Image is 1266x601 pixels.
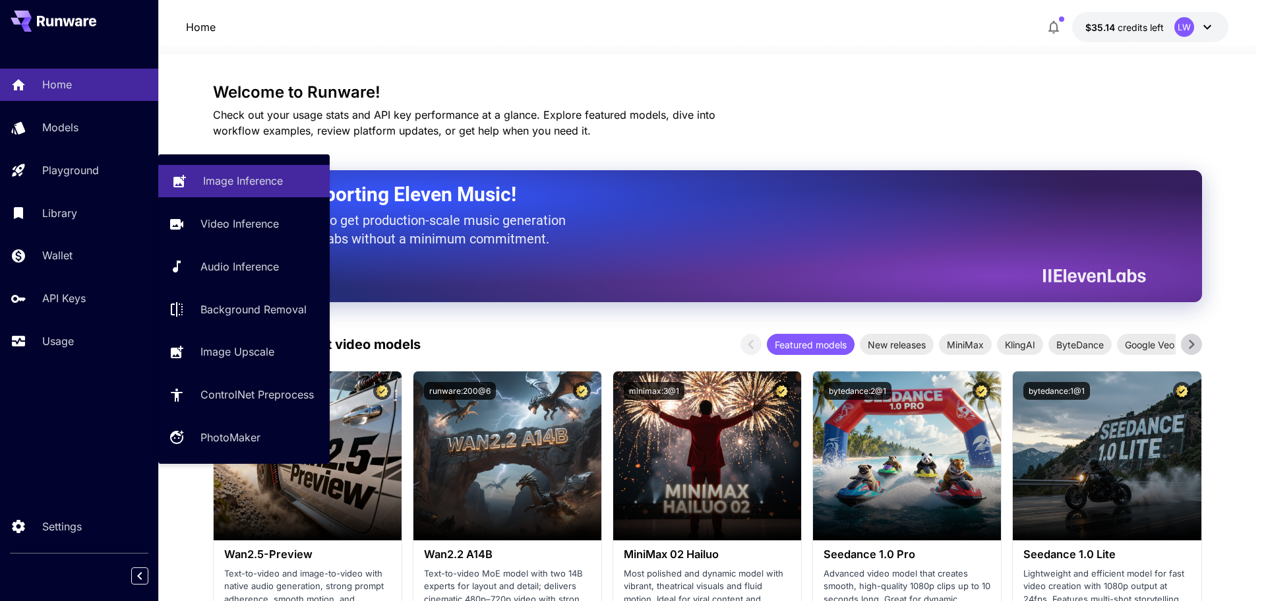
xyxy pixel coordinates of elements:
p: Wallet [42,247,73,263]
div: Collapse sidebar [141,564,158,588]
div: LW [1174,17,1194,37]
div: $35.14482 [1085,20,1164,34]
h3: Wan2.2 A14B [424,548,591,561]
span: New releases [860,338,934,352]
button: Certified Model – Vetted for best performance and includes a commercial license. [1173,382,1191,400]
button: Certified Model – Vetted for best performance and includes a commercial license. [973,382,990,400]
button: Certified Model – Vetted for best performance and includes a commercial license. [373,382,391,400]
h3: Seedance 1.0 Pro [824,548,990,561]
button: runware:200@6 [424,382,496,400]
p: Audio Inference [200,259,279,274]
a: Image Upscale [158,336,330,368]
p: Library [42,205,77,221]
h3: Seedance 1.0 Lite [1023,548,1190,561]
button: bytedance:2@1 [824,382,891,400]
h3: Wan2.5-Preview [224,548,391,561]
a: Audio Inference [158,251,330,283]
h3: MiniMax 02 Hailuo [624,548,791,561]
h2: Now Supporting Eleven Music! [246,182,1136,207]
button: minimax:3@1 [624,382,684,400]
img: alt [613,371,801,540]
a: Video Inference [158,208,330,240]
span: $35.14 [1085,22,1118,33]
a: PhotoMaker [158,422,330,454]
p: ControlNet Preprocess [200,387,314,402]
a: Image Inference [158,165,330,197]
button: $35.14482 [1072,12,1228,42]
span: Featured models [767,338,855,352]
h3: Welcome to Runware! [213,83,1202,102]
p: Image Upscale [200,344,274,360]
button: Certified Model – Vetted for best performance and includes a commercial license. [573,382,591,400]
img: alt [413,371,601,540]
span: MiniMax [939,338,992,352]
span: KlingAI [997,338,1043,352]
button: Collapse sidebar [131,567,148,585]
button: Certified Model – Vetted for best performance and includes a commercial license. [773,382,791,400]
button: bytedance:1@1 [1023,382,1090,400]
p: Usage [42,333,74,349]
span: credits left [1118,22,1164,33]
p: Home [42,77,72,92]
a: ControlNet Preprocess [158,379,330,411]
img: alt [813,371,1001,540]
p: Background Removal [200,301,307,317]
a: Background Removal [158,293,330,325]
p: Models [42,119,78,135]
span: ByteDance [1048,338,1112,352]
p: Settings [42,519,82,534]
span: Google Veo [1117,338,1182,352]
p: PhotoMaker [200,429,260,445]
span: Check out your usage stats and API key performance at a glance. Explore featured models, dive int... [213,108,715,137]
img: alt [1013,371,1201,540]
p: API Keys [42,290,86,306]
p: Image Inference [203,173,283,189]
nav: breadcrumb [186,19,216,35]
p: Home [186,19,216,35]
p: The only way to get production-scale music generation from Eleven Labs without a minimum commitment. [246,211,576,248]
p: Video Inference [200,216,279,232]
p: Playground [42,162,99,178]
